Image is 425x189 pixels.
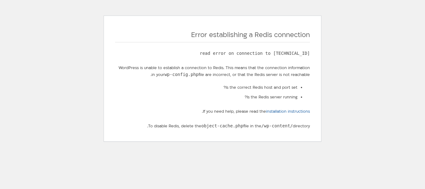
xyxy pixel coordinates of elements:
[115,108,310,115] p: If you need help, please read the .
[115,123,310,130] p: To disable Redis, delete the file in the directory.
[200,51,310,56] code: read error on connection to [TECHNICAL_ID]
[266,109,310,114] a: installation instructions
[115,31,310,42] h1: Error establishing a Redis connection
[201,123,243,128] code: object-cache.php
[164,72,198,77] code: wp-config.php
[115,84,297,91] li: Is the correct Redis host and port set?
[115,94,297,101] li: Is the Redis server running?
[115,65,310,78] p: WordPress is unable to establish a connection to Redis. This means that the connection informatio...
[261,123,293,128] code: /wp-content/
